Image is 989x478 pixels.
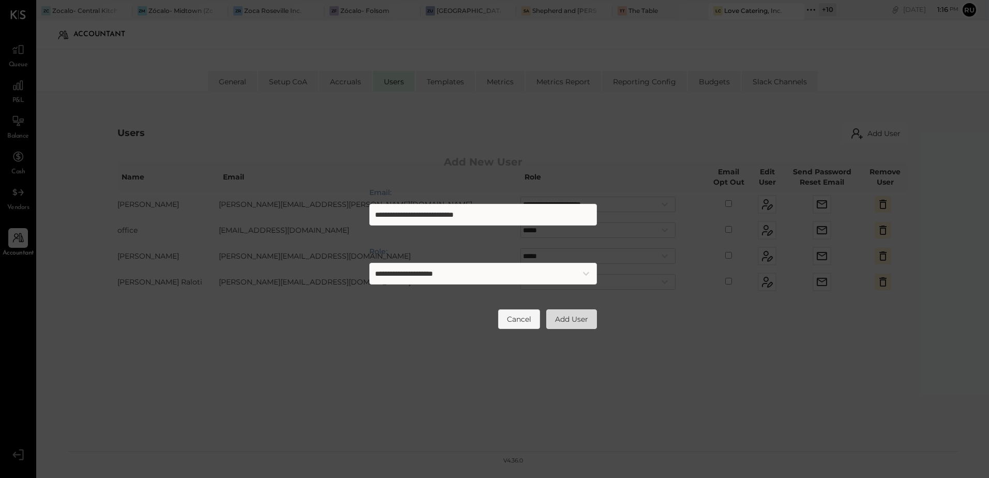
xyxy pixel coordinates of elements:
[498,309,540,329] button: Cancel
[354,133,612,345] div: Add User Modal
[369,246,597,257] label: Role:
[369,187,597,198] label: Email:
[369,149,597,175] h2: Add New User
[546,309,597,329] button: Add User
